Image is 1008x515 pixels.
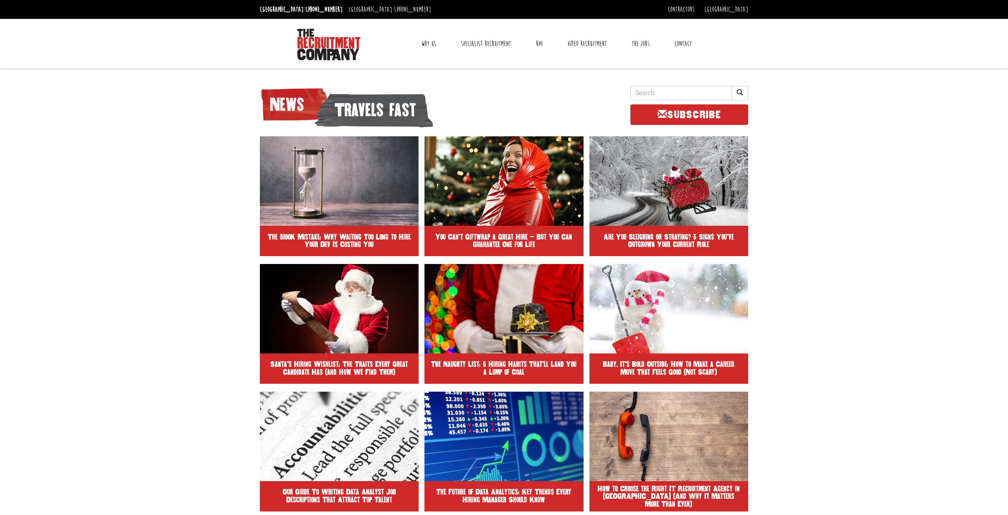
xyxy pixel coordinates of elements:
input: Search [630,86,732,100]
li: [GEOGRAPHIC_DATA]: [258,3,345,16]
a: How to Choose the Right IT Recruitment Agency in [GEOGRAPHIC_DATA] (And Why It Matters More Than ... [589,392,748,511]
h2: Santa’s Hiring Wishlist: The Traits Every Great Candidate Has (and How We Find Them) [266,361,413,376]
a: [GEOGRAPHIC_DATA] [704,5,748,14]
h2: Are You Sleighing or Straying? 5 Signs You’ve Outgrown Your Current Role [595,233,742,249]
a: SUBSCRIBE [630,104,748,125]
a: Video Recruitment [561,34,613,54]
h2: The Naughty List: 5 Hiring Habits That’ll Land You a Lump of Coal [430,361,577,376]
h2: You Can’t Giftwrap a Great Hire – But You Can Guarantee One for Life [430,233,577,249]
a: RPO [530,34,548,54]
h2: Baby, It’s Bold Outside: How to Make a Career Move That Feels Good (Not Scary) [595,361,742,376]
a: [PHONE_NUMBER] [394,5,431,14]
img: The Recruitment Company [297,29,360,60]
a: The $100K Mistake: Why Waiting Too Long to Hire Your Dev Is Costing You [260,136,419,256]
a: The Jobs [626,34,656,54]
h2: Our Guide To Writing Data Analyst Job Descriptions That Attract Top Talent [266,488,413,504]
a: Our Guide To Writing Data Analyst Job Descriptions That Attract Top Talent [260,392,419,511]
a: Santa’s Hiring Wishlist: The Traits Every Great Candidate Has (and How We Find Them) [260,264,419,384]
a: Specialist Recruitment [455,34,517,54]
a: Why Us [415,34,442,54]
h2: The $100K Mistake: Why Waiting Too Long to Hire Your Dev Is Costing You [266,233,413,249]
span: Travels fast [315,90,434,130]
a: Contractors [668,5,695,14]
a: The Naughty List: 5 Hiring Habits That’ll Land You a Lump of Coal [424,264,583,384]
a: The Future of Data Analytics: Key Trends Every Hiring Manager Should Know [424,392,583,511]
a: Are You Sleighing or Straying? 5 Signs You’ve Outgrown Your Current Role [589,136,748,256]
a: [PHONE_NUMBER] [306,5,343,14]
a: Contact [669,34,698,54]
span: News [260,85,329,124]
a: You Can’t Giftwrap a Great Hire – But You Can Guarantee One for Life [424,136,583,256]
a: Baby, It’s Bold Outside: How to Make a Career Move That Feels Good (Not Scary) [589,264,748,384]
h2: How to Choose the Right IT Recruitment Agency in [GEOGRAPHIC_DATA] (And Why It Matters More Than ... [595,485,742,508]
li: [GEOGRAPHIC_DATA]: [346,3,433,16]
h2: The Future of Data Analytics: Key Trends Every Hiring Manager Should Know [430,488,577,504]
